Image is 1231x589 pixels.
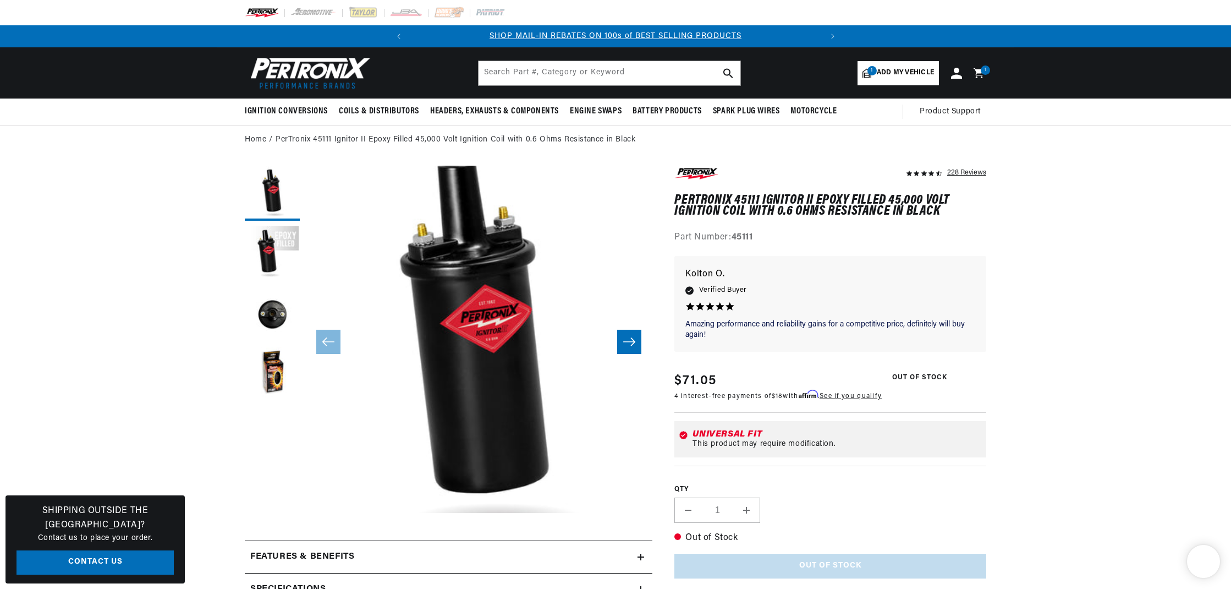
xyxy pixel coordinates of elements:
[772,393,783,400] span: $18
[985,66,987,75] span: 1
[674,231,986,245] div: Part Number:
[564,99,627,124] summary: Engine Swaps
[785,99,842,124] summary: Motorcycle
[820,393,882,400] a: See if you qualify - Learn more about Affirm Financing (opens in modal)
[410,30,822,42] div: 1 of 2
[217,25,1014,47] slideshow-component: Translation missing: en.sections.announcements.announcement_bar
[245,54,371,92] img: Pertronix
[633,106,702,117] span: Battery Products
[245,347,300,402] button: Load image 4 in gallery view
[245,287,300,342] button: Load image 3 in gallery view
[245,541,652,573] summary: Features & Benefits
[707,99,785,124] summary: Spark Plug Wires
[333,99,425,124] summary: Coils & Distributors
[245,99,333,124] summary: Ignition Conversions
[920,99,986,125] summary: Product Support
[627,99,707,124] summary: Battery Products
[17,550,174,575] a: Contact Us
[245,106,328,117] span: Ignition Conversions
[410,30,822,42] div: Announcement
[674,371,716,391] span: $71.05
[674,391,882,401] p: 4 interest-free payments of with .
[822,25,844,47] button: Translation missing: en.sections.announcements.next_announcement
[490,32,741,40] a: SHOP MAIL-IN REBATES ON 100s of BEST SELLING PRODUCTS
[617,330,641,354] button: Slide right
[693,440,982,449] div: This product may require modification.
[245,134,986,146] nav: breadcrumbs
[570,106,622,117] span: Engine Swaps
[674,485,986,494] label: QTY
[425,99,564,124] summary: Headers, Exhausts & Components
[276,134,635,146] a: PerTronix 45111 Ignitor II Epoxy Filled 45,000 Volt Ignition Coil with 0.6 Ohms Resistance in Black
[799,390,818,399] span: Affirm
[699,284,746,296] span: Verified Buyer
[430,106,559,117] span: Headers, Exhausts & Components
[339,106,419,117] span: Coils & Distributors
[790,106,837,117] span: Motorcycle
[674,531,986,546] p: Out of Stock
[947,166,986,179] div: 228 Reviews
[685,267,975,282] p: Kolton O.
[245,166,652,519] media-gallery: Gallery Viewer
[685,319,975,341] p: Amazing performance and reliability gains for a competitive price, definitely will buy again!
[316,330,340,354] button: Slide left
[732,233,753,242] strong: 45111
[693,430,982,439] div: Universal Fit
[886,371,953,385] span: Out of Stock
[17,532,174,544] p: Contact us to place your order.
[250,550,354,564] h2: Features & Benefits
[713,106,780,117] span: Spark Plug Wires
[245,166,300,221] button: Load image 1 in gallery view
[17,504,174,532] h3: Shipping Outside the [GEOGRAPHIC_DATA]?
[245,226,300,281] button: Load image 2 in gallery view
[245,134,266,146] a: Home
[388,25,410,47] button: Translation missing: en.sections.announcements.previous_announcement
[920,106,981,118] span: Product Support
[479,61,740,85] input: Search Part #, Category or Keyword
[674,195,986,217] h1: PerTronix 45111 Ignitor II Epoxy Filled 45,000 Volt Ignition Coil with 0.6 Ohms Resistance in Black
[877,68,934,78] span: Add my vehicle
[858,61,939,85] a: 1Add my vehicle
[716,61,740,85] button: search button
[867,66,877,75] span: 1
